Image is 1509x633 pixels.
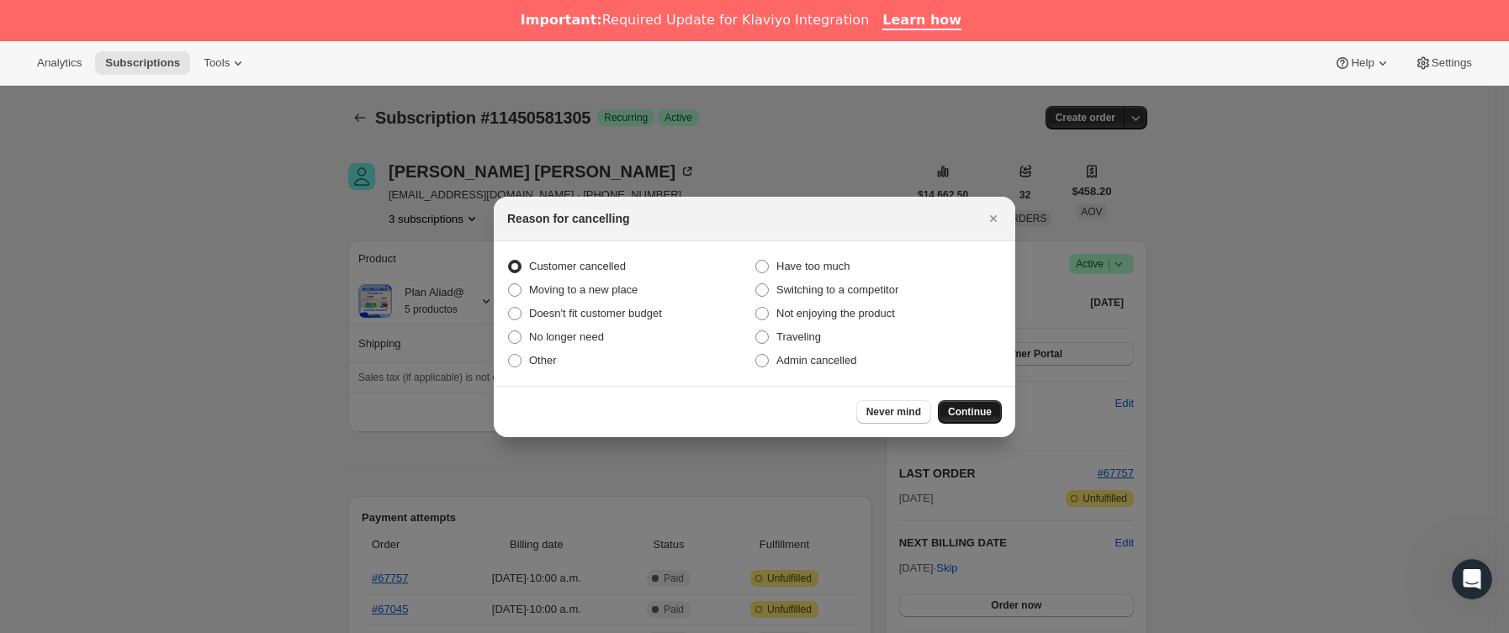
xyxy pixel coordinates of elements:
[507,210,629,227] h2: Reason for cancelling
[529,330,604,343] span: No longer need
[105,56,180,70] span: Subscriptions
[776,354,856,367] span: Admin cancelled
[521,12,869,29] div: Required Update for Klaviyo Integration
[938,400,1002,424] button: Continue
[776,307,895,319] span: Not enjoying the product
[37,56,82,70] span: Analytics
[982,207,1005,230] button: Cerrar
[193,51,257,75] button: Tools
[529,283,638,296] span: Moving to a new place
[856,400,931,424] button: Never mind
[776,330,821,343] span: Traveling
[948,405,992,419] span: Continue
[204,56,230,70] span: Tools
[776,283,898,296] span: Switching to a competitor
[27,51,92,75] button: Analytics
[529,307,662,319] span: Doesn't fit customer budget
[529,260,626,272] span: Customer cancelled
[529,354,557,367] span: Other
[776,260,850,272] span: Have too much
[521,12,602,28] b: Important:
[1324,51,1400,75] button: Help
[882,12,961,30] a: Learn how
[1405,51,1482,75] button: Settings
[1432,56,1472,70] span: Settings
[95,51,190,75] button: Subscriptions
[1351,56,1374,70] span: Help
[1452,559,1492,599] iframe: Intercom live chat
[866,405,921,419] span: Never mind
